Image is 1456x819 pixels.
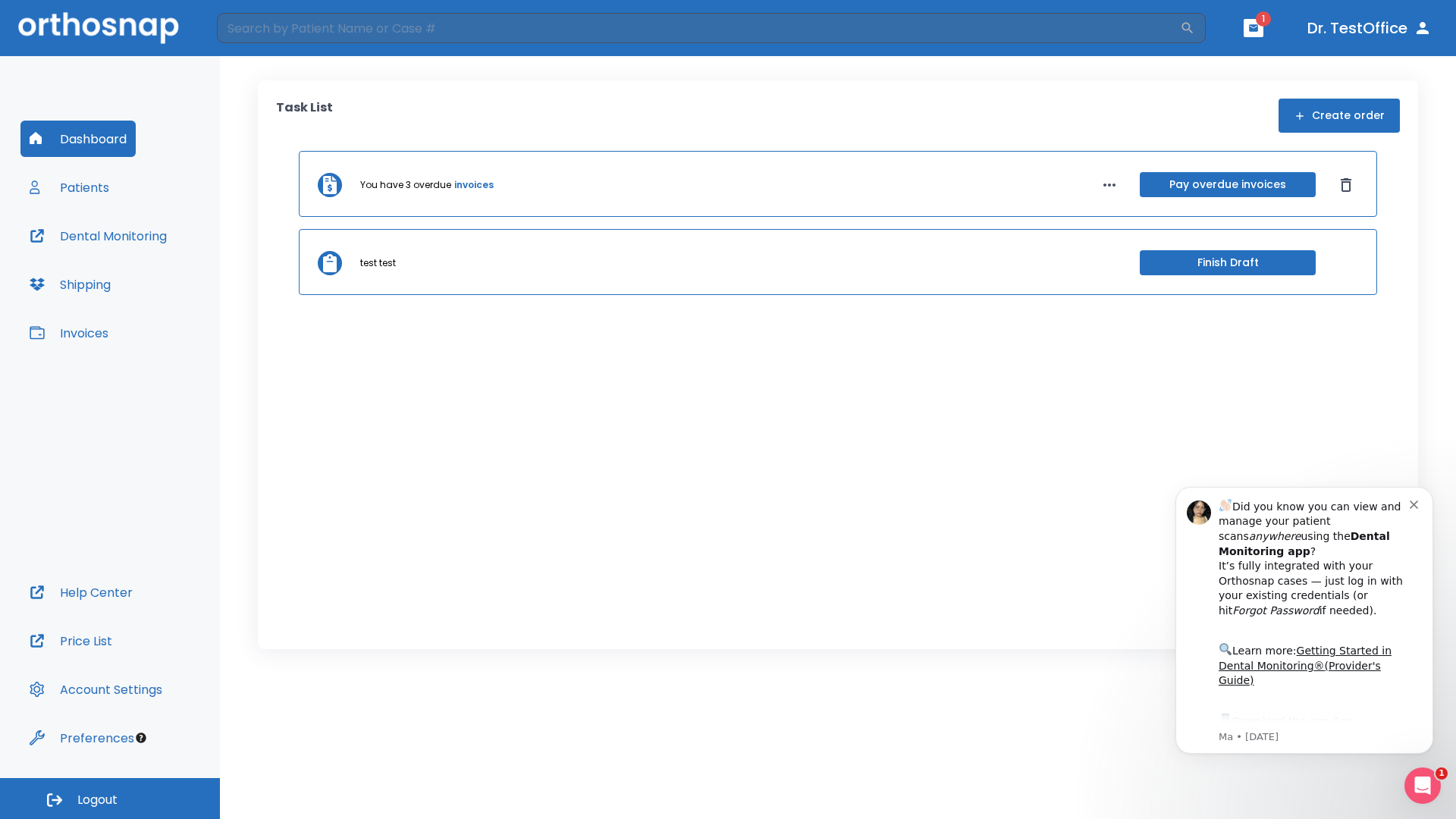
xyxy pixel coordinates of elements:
[1153,464,1456,778] iframe: Intercom notifications message
[1140,172,1316,197] button: Pay overdue invoices
[20,169,118,206] button: Patients
[1279,99,1400,133] button: Create order
[20,315,118,351] button: Invoices
[134,731,148,745] div: Tooltip anchor
[20,623,121,659] button: Price List
[217,13,1180,43] input: Search by Patient Name or Case #
[20,720,143,756] button: Preferences
[18,12,179,43] img: Orthosnap
[20,574,142,610] button: Help Center
[454,178,494,192] a: invoices
[360,178,451,192] p: You have 3 overdue
[20,266,120,303] button: Shipping
[360,256,396,270] p: test test
[20,121,136,157] button: Dashboard
[20,671,171,708] button: Account Settings
[1140,250,1316,275] button: Finish Draft
[66,266,257,280] p: Message from Ma, sent 2w ago
[1436,767,1448,780] span: 1
[66,247,257,325] div: Download the app: | ​ Let us know if you need help getting started!
[66,251,201,278] a: App Store
[1404,767,1441,804] iframe: Intercom live chat
[1256,11,1271,27] span: 1
[276,99,333,133] p: Task List
[20,218,176,254] button: Dental Monitoring
[1301,14,1438,42] button: Dr. TestOffice
[77,792,118,808] span: Logout
[257,33,269,45] button: Dismiss notification
[1334,173,1358,197] button: Dismiss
